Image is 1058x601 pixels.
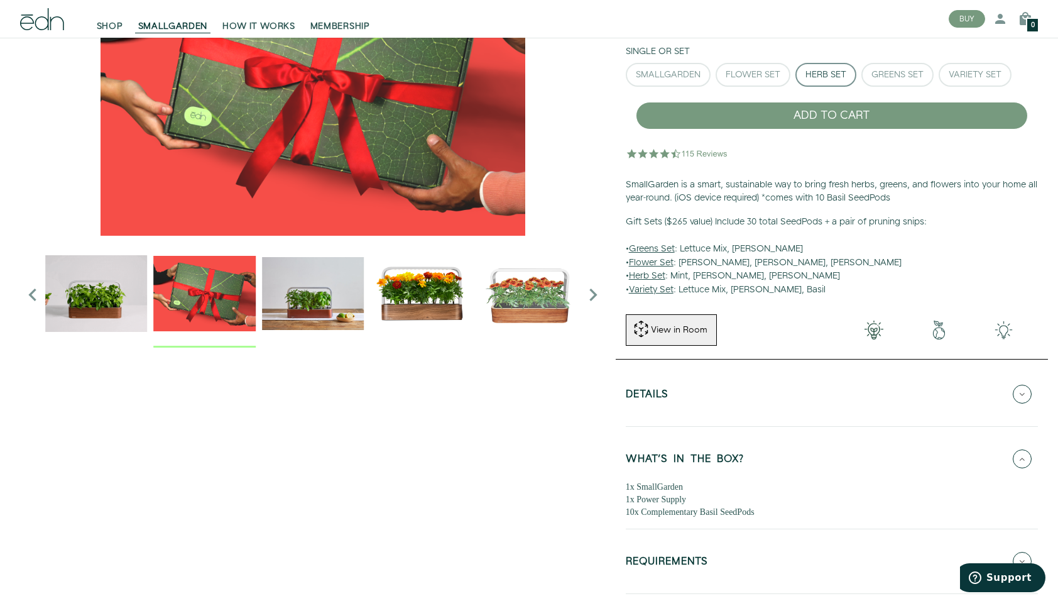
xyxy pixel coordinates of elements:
[726,70,780,79] div: Flower Set
[479,242,581,347] div: 6 / 6
[629,270,665,282] u: Herb Set
[629,243,675,255] u: Greens Set
[310,20,370,33] span: MEMBERSHIP
[861,63,934,87] button: Greens Set
[960,563,1045,595] iframe: Opens a widget where you can find more information
[626,454,744,468] h5: WHAT'S IN THE BOX?
[871,70,924,79] div: Greens Set
[626,556,708,571] h5: REQUIREMENTS
[939,63,1012,87] button: Variety Set
[262,242,364,344] img: edn-smallgarden-mixed-herbs-table-product-2000px_1024x.jpg
[153,242,255,347] div: 3 / 6
[1031,22,1035,29] span: 0
[215,5,302,33] a: HOW IT WORKS
[626,389,668,404] h5: Details
[626,372,1038,416] button: Details
[370,242,472,347] div: 5 / 6
[138,20,208,33] span: SMALLGARDEN
[153,242,255,344] img: EMAILS_-_Holiday_21_PT1_28_9986b34a-7908-4121-b1c1-9595d1e43abe_1024x.png
[89,5,131,33] a: SHOP
[949,10,985,28] button: BUY
[650,324,709,336] div: View in Room
[45,242,147,344] img: edn-trim-basil.2021-09-07_14_55_24_1024x.gif
[222,20,295,33] span: HOW IT WORKS
[795,63,856,87] button: Herb Set
[479,242,581,344] img: edn-smallgarden_1024x.jpg
[626,481,1038,519] div: 1x SmallGarden 1x Power Supply 10x Complementary Basil SeedPods
[842,321,907,339] img: 001-light-bulb.png
[581,282,606,307] i: Next slide
[636,70,701,79] div: SmallGarden
[716,63,790,87] button: Flower Set
[626,63,711,87] button: SmallGarden
[626,437,1038,481] button: WHAT'S IN THE BOX?
[303,5,378,33] a: MEMBERSHIP
[370,242,472,344] img: edn-smallgarden-marigold-hero-SLV-2000px_1024x.png
[97,20,123,33] span: SHOP
[629,256,674,269] u: Flower Set
[626,141,729,166] img: 4.5 star rating
[971,321,1036,339] img: edn-smallgarden-tech.png
[626,179,1038,206] p: SmallGarden is a smart, sustainable way to bring fresh herbs, greens, and flowers into your home ...
[949,70,1001,79] div: Variety Set
[20,282,45,307] i: Previous slide
[131,5,215,33] a: SMALLGARDEN
[629,284,674,296] u: Variety Set
[626,216,927,228] b: Gift Sets ($265 value) Include 30 total SeedPods + a pair of pruning snips:
[636,102,1028,130] button: ADD TO CART
[907,321,971,339] img: green-earth.png
[626,45,690,58] label: Single or Set
[45,242,147,347] div: 2 / 6
[262,242,364,347] div: 4 / 6
[626,539,1038,583] button: REQUIREMENTS
[626,216,1038,297] p: • : Lettuce Mix, [PERSON_NAME] • : [PERSON_NAME], [PERSON_NAME], [PERSON_NAME] • : Mint, [PERSON_...
[626,314,717,346] button: View in Room
[805,70,846,79] div: Herb Set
